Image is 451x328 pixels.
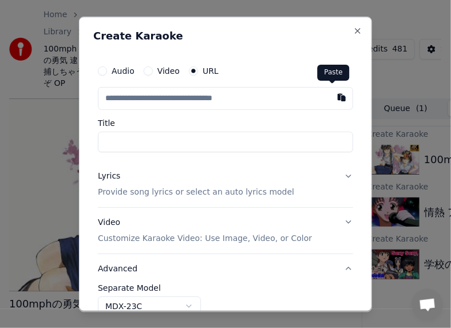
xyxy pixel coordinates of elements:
[98,119,353,127] label: Title
[98,208,353,254] button: VideoCustomize Karaoke Video: Use Image, Video, or Color
[98,284,353,292] label: Separate Model
[112,67,134,75] label: Audio
[157,67,180,75] label: Video
[98,284,353,326] div: Advanced
[93,31,358,41] h2: Create Karaoke
[98,187,294,198] p: Provide song lyrics or select an auto lyrics model
[98,233,312,244] p: Customize Karaoke Video: Use Image, Video, or Color
[98,254,353,284] button: Advanced
[98,217,312,244] div: Video
[98,171,120,182] div: Lyrics
[98,161,353,207] button: LyricsProvide song lyrics or select an auto lyrics model
[203,67,219,75] label: URL
[318,65,350,81] div: Paste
